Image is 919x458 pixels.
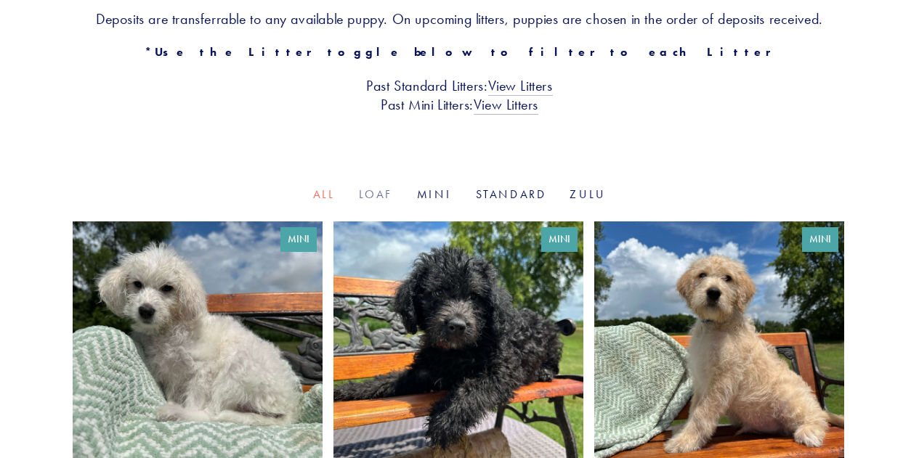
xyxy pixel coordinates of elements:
h3: Deposits are transferrable to any available puppy. On upcoming litters, puppies are chosen in the... [73,9,846,28]
strong: *Use the Litter toggle below to filter to each Litter [145,45,774,59]
h3: Past Standard Litters: Past Mini Litters: [73,76,846,114]
a: View Litters [488,77,553,96]
a: All [313,187,336,201]
a: View Litters [474,96,538,115]
a: Mini [417,187,453,201]
a: Zulu [570,187,606,201]
a: Loaf [359,187,394,201]
a: Standard [476,187,547,201]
